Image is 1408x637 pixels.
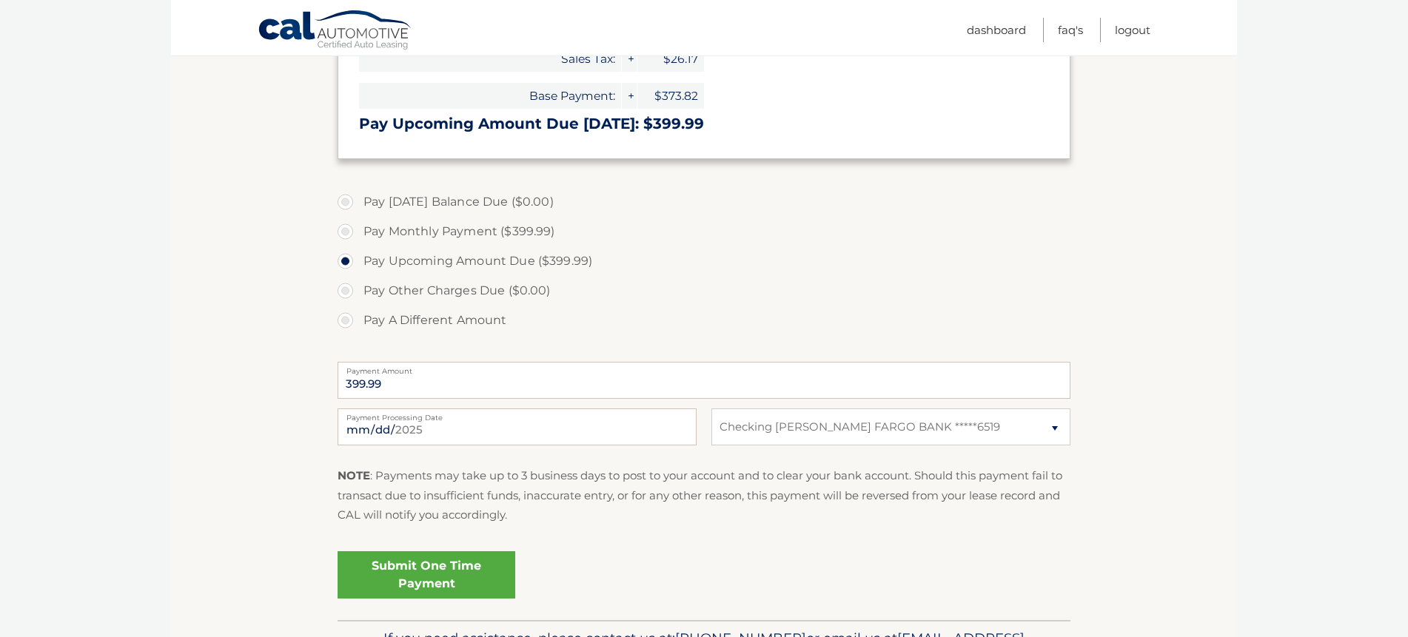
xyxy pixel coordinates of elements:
[622,83,637,109] span: +
[637,83,704,109] span: $373.82
[967,18,1026,42] a: Dashboard
[338,246,1070,276] label: Pay Upcoming Amount Due ($399.99)
[1058,18,1083,42] a: FAQ's
[1115,18,1150,42] a: Logout
[637,46,704,72] span: $26.17
[338,187,1070,217] label: Pay [DATE] Balance Due ($0.00)
[338,362,1070,399] input: Payment Amount
[338,217,1070,246] label: Pay Monthly Payment ($399.99)
[338,551,515,599] a: Submit One Time Payment
[338,466,1070,525] p: : Payments may take up to 3 business days to post to your account and to clear your bank account....
[258,10,413,53] a: Cal Automotive
[338,408,697,445] input: Payment Date
[338,468,370,482] strong: NOTE
[622,46,637,72] span: +
[338,276,1070,306] label: Pay Other Charges Due ($0.00)
[338,408,697,420] label: Payment Processing Date
[359,115,1049,133] h3: Pay Upcoming Amount Due [DATE]: $399.99
[338,362,1070,374] label: Payment Amount
[359,83,621,109] span: Base Payment:
[338,306,1070,335] label: Pay A Different Amount
[359,46,621,72] span: Sales Tax:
